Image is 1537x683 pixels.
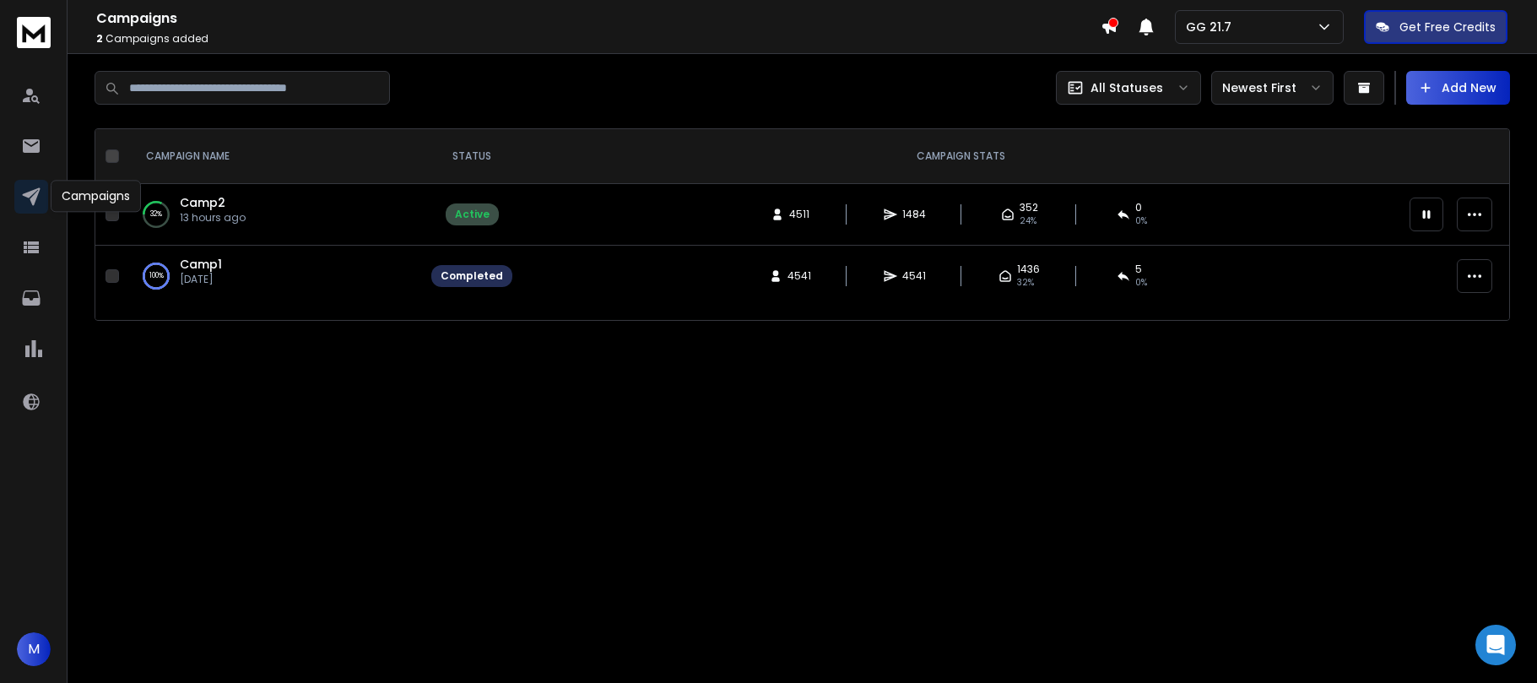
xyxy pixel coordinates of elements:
p: Get Free Credits [1399,19,1496,35]
span: 1436 [1017,263,1040,276]
p: All Statuses [1091,79,1163,96]
button: Add New [1406,71,1510,105]
p: GG 21.7 [1186,19,1238,35]
th: CAMPAIGN NAME [126,129,421,184]
span: 4541 [787,269,811,283]
span: 0 [1135,201,1142,214]
span: 32 % [1017,276,1034,290]
span: 0 % [1135,214,1147,228]
span: 352 [1020,201,1038,214]
div: Completed [441,269,503,283]
span: 0 % [1135,276,1147,290]
p: 100 % [149,268,164,285]
button: M [17,632,51,666]
p: 13 hours ago [180,211,246,225]
button: Get Free Credits [1364,10,1507,44]
td: 32%Camp213 hours ago [126,184,421,246]
div: Campaigns [51,180,141,212]
span: 4541 [902,269,926,283]
td: 100%Camp1[DATE] [126,246,421,307]
span: 4511 [789,208,809,221]
th: STATUS [421,129,522,184]
p: 32 % [150,206,162,223]
img: logo [17,17,51,48]
th: CAMPAIGN STATS [522,129,1399,184]
span: 5 [1135,263,1142,276]
div: Open Intercom Messenger [1475,625,1516,665]
p: Campaigns added [96,32,1101,46]
a: Camp2 [180,194,225,211]
div: Active [455,208,490,221]
button: Newest First [1211,71,1334,105]
span: 24 % [1020,214,1036,228]
span: 2 [96,31,103,46]
a: Camp1 [180,256,222,273]
h1: Campaigns [96,8,1101,29]
span: 1484 [902,208,926,221]
p: [DATE] [180,273,222,286]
